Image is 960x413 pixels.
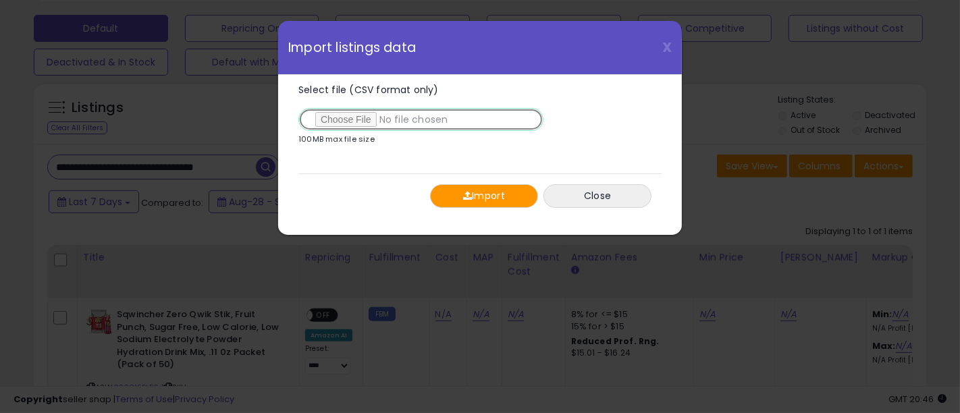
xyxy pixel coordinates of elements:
[543,184,651,208] button: Close
[288,41,416,54] span: Import listings data
[430,184,538,208] button: Import
[298,83,439,97] span: Select file (CSV format only)
[662,38,672,57] span: X
[298,136,375,143] p: 100MB max file size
